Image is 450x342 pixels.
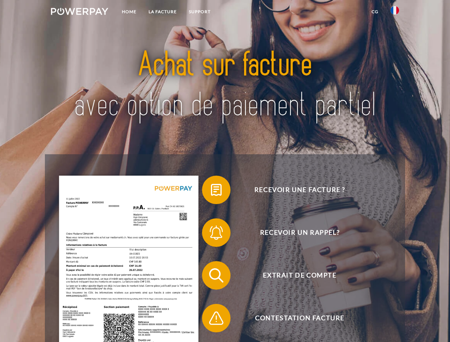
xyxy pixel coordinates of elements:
[51,8,108,15] img: logo-powerpay-white.svg
[202,218,387,247] button: Recevoir un rappel?
[212,304,387,332] span: Contestation Facture
[390,6,399,15] img: fr
[202,304,387,332] button: Contestation Facture
[212,176,387,204] span: Recevoir une facture ?
[116,5,143,18] a: Home
[207,224,225,242] img: qb_bell.svg
[68,34,382,136] img: title-powerpay_fr.svg
[212,218,387,247] span: Recevoir un rappel?
[212,261,387,290] span: Extrait de compte
[143,5,183,18] a: LA FACTURE
[202,176,387,204] button: Recevoir une facture ?
[207,266,225,284] img: qb_search.svg
[207,309,225,327] img: qb_warning.svg
[207,181,225,199] img: qb_bill.svg
[183,5,217,18] a: Support
[366,5,384,18] a: CG
[202,261,387,290] button: Extrait de compte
